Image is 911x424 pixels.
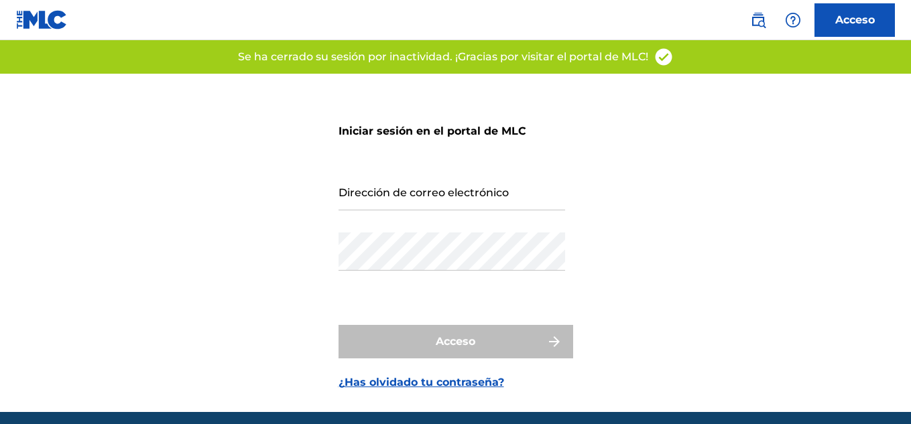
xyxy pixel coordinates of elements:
a: ¿Has olvidado tu contraseña? [339,374,504,391]
img: ayuda [785,12,801,28]
font: Se ha cerrado su sesión por inactividad. ¡Gracias por visitar el portal de MLC! [238,50,648,63]
div: Ayuda [780,7,806,33]
font: Acceso [835,13,875,26]
img: buscar [750,12,766,28]
a: Acceso [814,3,895,37]
font: ¿Has olvidado tu contraseña? [339,376,504,388]
a: Búsqueda pública [745,7,772,33]
img: acceso [654,47,674,67]
img: Logotipo del MLC [16,10,68,29]
font: Iniciar sesión en el portal de MLC [339,125,526,137]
